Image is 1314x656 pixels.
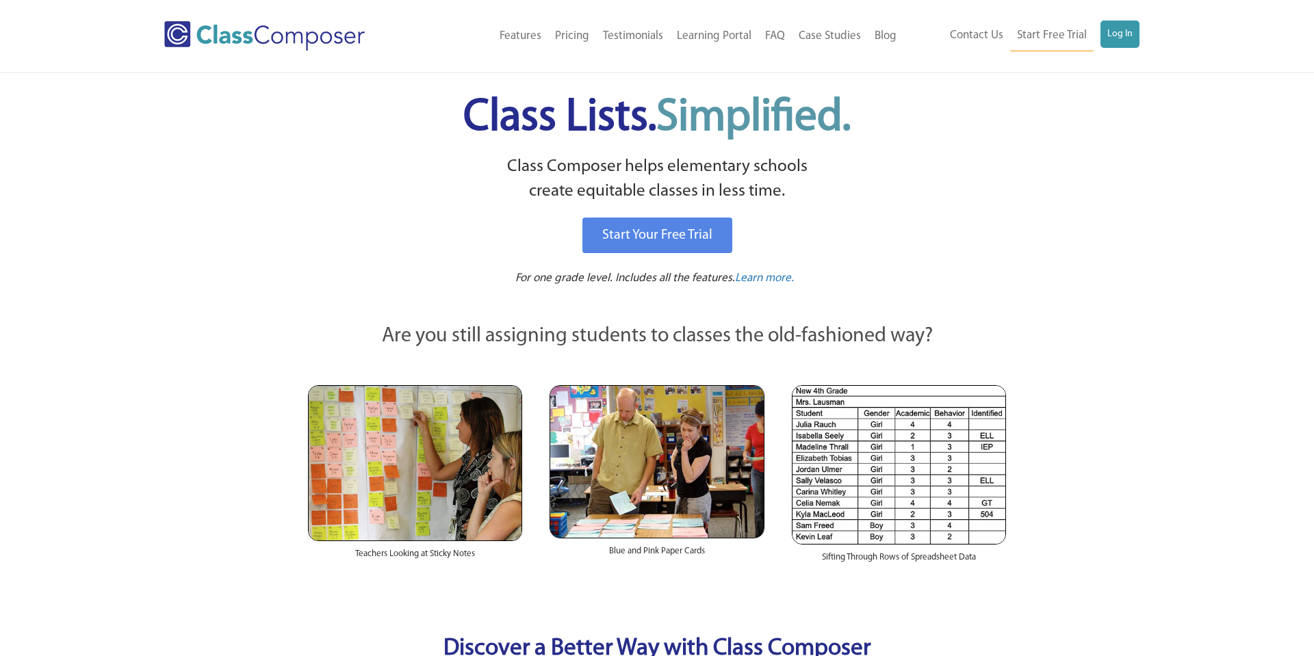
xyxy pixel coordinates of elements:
a: FAQ [758,21,792,51]
span: Start Your Free Trial [602,228,712,242]
a: Start Free Trial [1010,21,1094,51]
div: Sifting Through Rows of Spreadsheet Data [792,545,1006,577]
span: Simplified. [656,96,851,140]
div: Teachers Looking at Sticky Notes [308,541,522,574]
span: Learn more. [735,272,794,284]
img: Spreadsheets [792,385,1006,545]
a: Start Your Free Trial [582,218,732,253]
a: Blog [868,21,903,51]
nav: Header Menu [421,21,903,51]
a: Testimonials [596,21,670,51]
a: Case Studies [792,21,868,51]
a: Learning Portal [670,21,758,51]
a: Contact Us [943,21,1010,51]
p: Class Composer helps elementary schools create equitable classes in less time. [306,155,1008,205]
img: Teachers Looking at Sticky Notes [308,385,522,541]
nav: Header Menu [903,21,1139,51]
a: Pricing [548,21,596,51]
img: Class Composer [164,21,365,51]
span: For one grade level. Includes all the features. [515,272,735,284]
span: Class Lists. [463,96,851,140]
a: Features [493,21,548,51]
img: Blue and Pink Paper Cards [550,385,764,538]
p: Are you still assigning students to classes the old-fashioned way? [308,322,1006,352]
div: Blue and Pink Paper Cards [550,538,764,571]
a: Learn more. [735,270,794,287]
a: Log In [1100,21,1139,48]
